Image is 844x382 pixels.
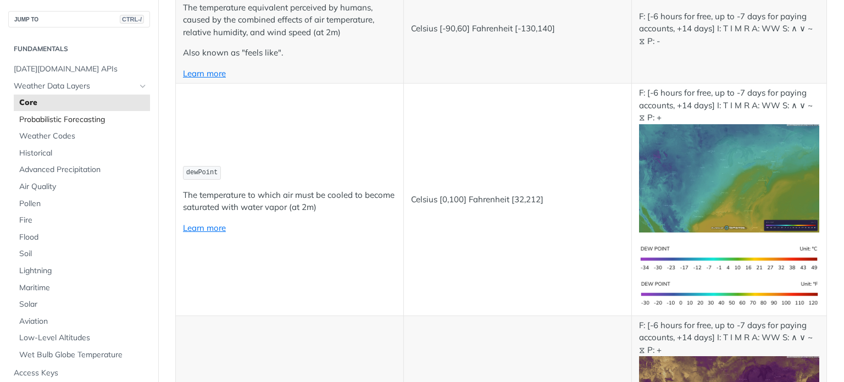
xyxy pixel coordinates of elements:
button: Hide subpages for Weather Data Layers [138,82,147,91]
span: Lightning [19,265,147,276]
span: Low-Level Altitudes [19,333,147,344]
p: F: [-6 hours for free, up to -7 days for paying accounts, +14 days] I: T I M R A: WW S: ∧ ∨ ~ ⧖ P: - [639,10,820,48]
p: Celsius [-90,60] Fahrenheit [-130,140] [411,23,624,35]
a: [DATE][DOMAIN_NAME] APIs [8,61,150,77]
a: Advanced Precipitation [14,162,150,178]
span: CTRL-/ [120,15,144,24]
h2: Fundamentals [8,44,150,54]
a: Soil [14,246,150,262]
span: Flood [19,232,147,243]
span: Aviation [19,316,147,327]
p: Also known as "feels like". [183,47,396,59]
a: Air Quality [14,179,150,195]
p: Celsius [0,100] Fahrenheit [32,212] [411,193,624,206]
a: Maritime [14,280,150,296]
a: Historical [14,145,150,162]
span: Pollen [19,198,147,209]
a: Flood [14,229,150,246]
span: Fire [19,215,147,226]
span: Core [19,97,147,108]
a: Fire [14,212,150,229]
a: Learn more [183,223,226,233]
a: Pollen [14,196,150,212]
span: Advanced Precipitation [19,164,147,175]
p: F: [-6 hours for free, up to -7 days for paying accounts, +14 days] I: T I M R A: WW S: ∧ ∨ ~ ⧖ P: + [639,87,820,232]
a: Access Keys [8,365,150,381]
span: Solar [19,299,147,310]
span: Maritime [19,283,147,294]
a: Weather Data LayersHide subpages for Weather Data Layers [8,78,150,95]
a: Solar [14,296,150,313]
span: Expand image [639,252,820,263]
a: Lightning [14,263,150,279]
span: Air Quality [19,181,147,192]
a: Aviation [14,313,150,330]
span: Weather Codes [19,131,147,142]
span: Historical [19,148,147,159]
span: [DATE][DOMAIN_NAME] APIs [14,64,147,75]
p: The temperature to which air must be cooled to become saturated with water vapor (at 2m) [183,189,396,214]
a: Low-Level Altitudes [14,330,150,346]
span: dewPoint [186,169,218,176]
a: Weather Codes [14,128,150,145]
span: Expand image [639,288,820,298]
span: Access Keys [14,368,147,379]
a: Probabilistic Forecasting [14,112,150,128]
span: Wet Bulb Globe Temperature [19,350,147,361]
span: Soil [19,248,147,259]
span: Weather Data Layers [14,81,136,92]
span: Probabilistic Forecasting [19,114,147,125]
a: Core [14,95,150,111]
a: Wet Bulb Globe Temperature [14,347,150,363]
p: The temperature equivalent perceived by humans, caused by the combined effects of air temperature... [183,2,396,39]
button: JUMP TOCTRL-/ [8,11,150,27]
span: Expand image [639,172,820,182]
a: Learn more [183,68,226,79]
